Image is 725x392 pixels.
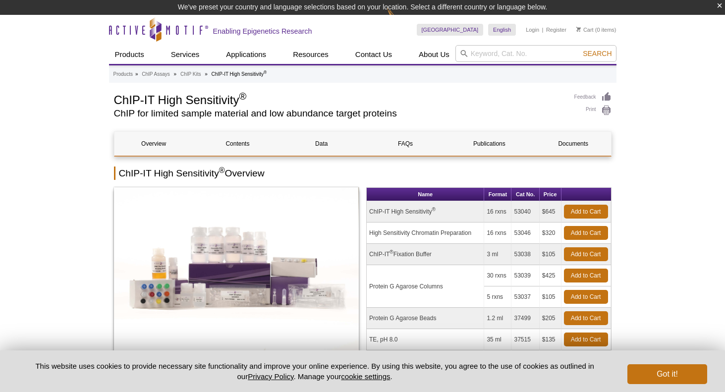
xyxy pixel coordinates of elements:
sup: ® [219,166,225,174]
td: Protein G Agarose Columns [367,265,484,308]
sup: ® [432,207,436,212]
img: Change Here [387,7,413,31]
h2: ChIP-IT High Sensitivity Overview [114,167,612,180]
td: 53046 [511,223,539,244]
td: $645 [540,201,561,223]
a: Contents [198,132,277,156]
h2: Enabling Epigenetics Research [213,27,312,36]
p: This website uses cookies to provide necessary site functionality and improve your online experie... [18,361,612,382]
button: cookie settings [341,372,390,381]
td: $135 [540,329,561,350]
td: High Sensitivity Chromatin Preparation [367,223,484,244]
img: Your Cart [576,27,581,32]
a: Products [113,70,133,79]
button: Got it! [627,364,707,384]
sup: ® [390,249,393,255]
td: 5 rxns [484,286,511,308]
a: Add to Cart [564,311,608,325]
li: | [542,24,544,36]
th: Cat No. [511,188,539,201]
td: 53038 [511,244,539,265]
a: Add to Cart [564,205,608,219]
td: TE, pH 8.0 [367,329,484,350]
td: 37499 [511,308,539,329]
a: Cart [576,26,594,33]
a: Contact Us [349,45,398,64]
li: (0 items) [576,24,616,36]
a: Data [282,132,361,156]
td: 1.2 ml [484,308,511,329]
td: $320 [540,223,561,244]
a: Add to Cart [564,290,608,304]
a: [GEOGRAPHIC_DATA] [417,24,484,36]
a: Add to Cart [564,226,608,240]
img: ChIP-IT High Sensitivity Kit [114,187,359,351]
th: Format [484,188,511,201]
li: » [135,71,138,77]
a: Resources [287,45,335,64]
td: Protein G Agarose Beads [367,308,484,329]
a: Add to Cart [564,269,608,282]
td: ChIP-IT High Sensitivity [367,201,484,223]
a: Services [165,45,206,64]
td: 16 rxns [484,201,511,223]
a: English [488,24,516,36]
a: FAQs [366,132,445,156]
a: Feedback [574,92,612,103]
li: » [174,71,177,77]
a: Overview [114,132,193,156]
th: Price [540,188,561,201]
h2: ChIP for limited sample material and low abundance target proteins [114,109,564,118]
td: 53040 [511,201,539,223]
td: $105 [540,244,561,265]
td: 30 rxns [484,265,511,286]
td: 3 ml [484,244,511,265]
td: ChIP-IT Fixation Buffer [367,244,484,265]
a: Login [526,26,539,33]
a: Applications [220,45,272,64]
li: » [205,71,208,77]
a: Publications [450,132,529,156]
td: 35 ml [484,329,511,350]
a: About Us [413,45,455,64]
input: Keyword, Cat. No. [455,45,616,62]
h1: ChIP-IT High Sensitivity [114,92,564,107]
td: 37515 [511,329,539,350]
td: 53039 [511,265,539,286]
a: Products [109,45,150,64]
a: Privacy Policy [248,372,293,381]
button: Search [580,49,614,58]
a: ChIP Assays [142,70,170,79]
sup: ® [239,91,246,102]
sup: ® [264,70,267,75]
a: Documents [534,132,613,156]
span: Search [583,50,612,57]
a: ChIP Kits [180,70,201,79]
th: Name [367,188,484,201]
td: 16 rxns [484,223,511,244]
a: Register [546,26,566,33]
a: Add to Cart [564,333,608,346]
a: Add to Cart [564,247,608,261]
td: 53037 [511,286,539,308]
a: Print [574,105,612,116]
li: ChIP-IT High Sensitivity [212,71,267,77]
td: $105 [540,286,561,308]
td: $425 [540,265,561,286]
td: $205 [540,308,561,329]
